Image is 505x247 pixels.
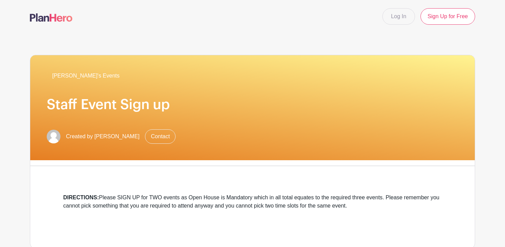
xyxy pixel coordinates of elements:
[420,8,475,25] a: Sign Up for Free
[63,193,442,210] div: Please SIGN UP for TWO events as Open House is Mandatory which in all total equates to the requir...
[66,132,139,141] span: Created by [PERSON_NAME]
[47,96,458,113] h1: Staff Event Sign up
[52,72,120,80] span: [PERSON_NAME]'s Events
[30,13,72,22] img: logo-507f7623f17ff9eddc593b1ce0a138ce2505c220e1c5a4e2b4648c50719b7d32.svg
[63,195,99,200] strong: DIRECTIONS:
[145,129,176,144] a: Contact
[382,8,415,25] a: Log In
[47,130,60,143] img: default-ce2991bfa6775e67f084385cd625a349d9dcbb7a52a09fb2fda1e96e2d18dcdb.png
